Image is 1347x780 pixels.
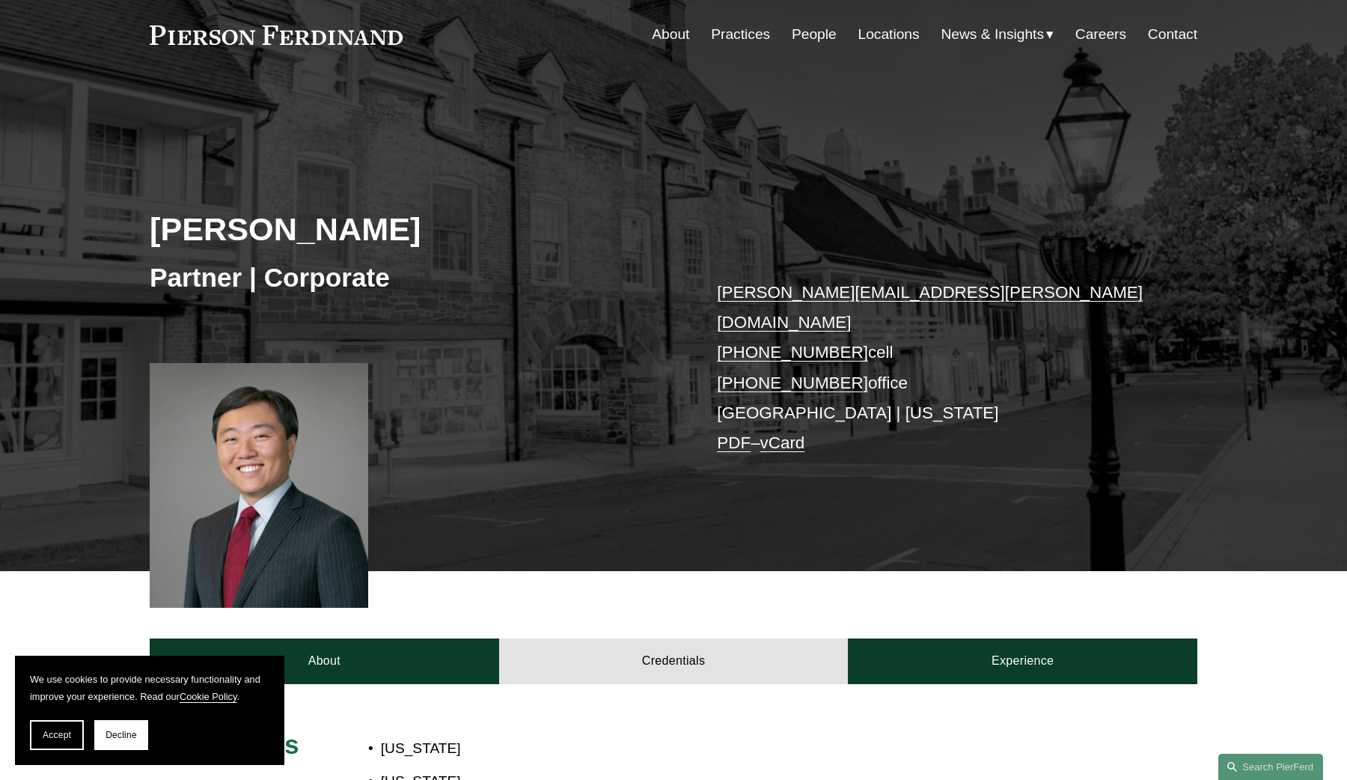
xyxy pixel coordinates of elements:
button: Decline [94,720,148,750]
a: Experience [848,639,1197,683]
a: Cookie Policy [180,691,237,702]
a: Careers [1075,20,1126,49]
span: Decline [106,730,137,740]
a: About [652,20,689,49]
p: We use cookies to provide necessary functionality and improve your experience. Read our . [30,671,269,705]
a: Locations [858,20,920,49]
span: News & Insights [941,22,1044,48]
a: Search this site [1218,754,1323,780]
a: [PHONE_NUMBER] [717,343,868,362]
a: Contact [1148,20,1197,49]
a: Practices [711,20,770,49]
p: [US_STATE] [381,736,761,762]
h2: [PERSON_NAME] [150,210,673,249]
a: PDF [717,433,751,452]
a: [PERSON_NAME][EMAIL_ADDRESS][PERSON_NAME][DOMAIN_NAME] [717,283,1143,332]
a: vCard [760,433,805,452]
a: folder dropdown [941,20,1054,49]
button: Accept [30,720,84,750]
span: Accept [43,730,71,740]
h3: Partner | Corporate [150,261,673,294]
p: cell office [GEOGRAPHIC_DATA] | [US_STATE] – [717,278,1153,459]
a: Credentials [499,639,849,683]
a: About [150,639,499,683]
a: [PHONE_NUMBER] [717,374,868,392]
section: Cookie banner [15,656,284,765]
a: People [792,20,837,49]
